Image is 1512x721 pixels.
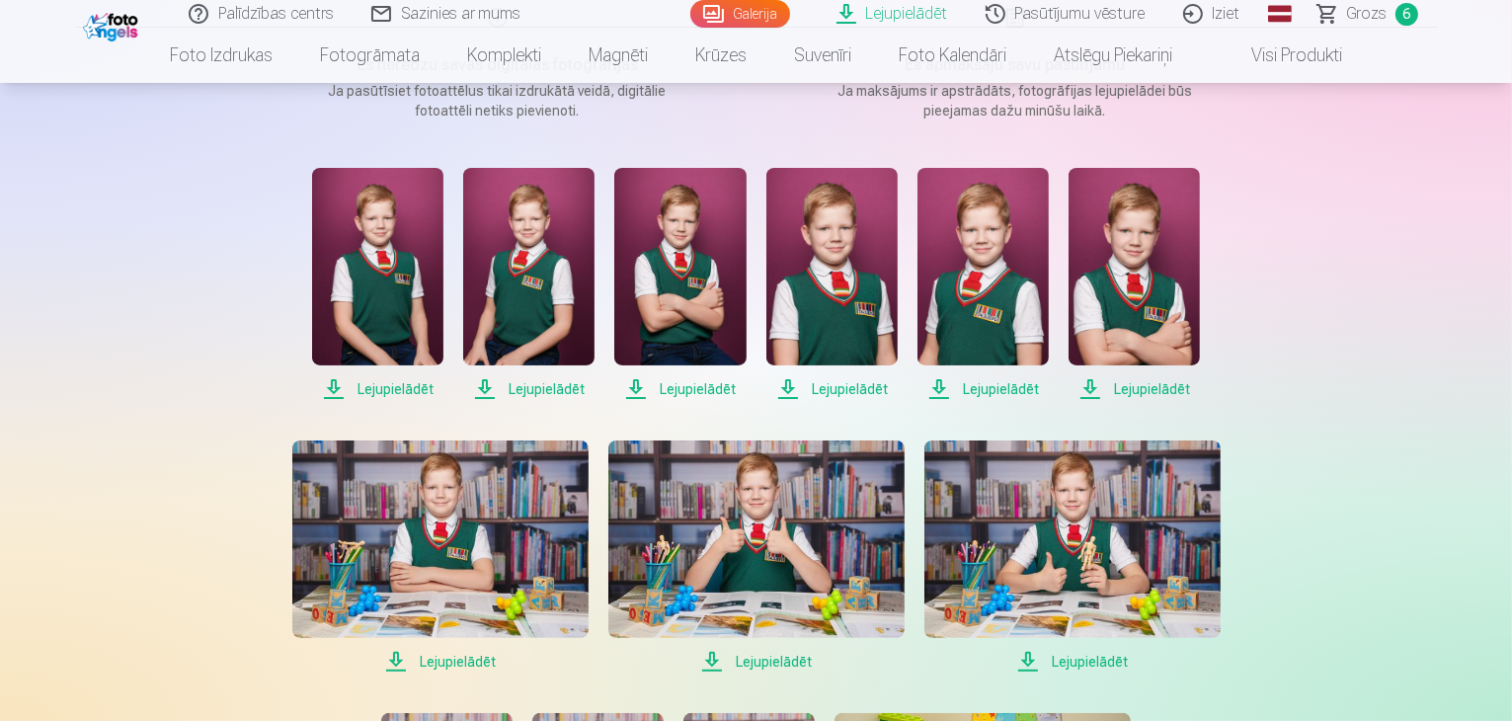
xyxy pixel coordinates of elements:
[770,28,875,83] a: Suvenīri
[312,377,443,401] span: Lejupielādēt
[672,28,770,83] a: Krūzes
[83,8,143,41] img: /fa1
[443,28,565,83] a: Komplekti
[766,377,898,401] span: Lejupielādēt
[463,377,595,401] span: Lejupielādēt
[608,441,905,674] a: Lejupielādēt
[292,441,589,674] a: Lejupielādēt
[146,28,296,83] a: Foto izdrukas
[917,377,1049,401] span: Lejupielādēt
[614,168,746,401] a: Lejupielādēt
[463,168,595,401] a: Lejupielādēt
[917,168,1049,401] a: Lejupielādēt
[565,28,672,83] a: Magnēti
[310,81,685,120] p: Ja pasūtīsiet fotoattēlus tikai izdrukātā veidā, digitālie fotoattēli netiks pievienoti.
[766,168,898,401] a: Lejupielādēt
[875,28,1030,83] a: Foto kalendāri
[1196,28,1366,83] a: Visi produkti
[296,28,443,83] a: Fotogrāmata
[1069,377,1200,401] span: Lejupielādēt
[312,168,443,401] a: Lejupielādēt
[828,81,1203,120] p: Ja maksājums ir apstrādāts, fotogrāfijas lejupielādei būs pieejamas dažu minūšu laikā.
[1069,168,1200,401] a: Lejupielādēt
[1030,28,1196,83] a: Atslēgu piekariņi
[1395,3,1418,26] span: 6
[614,377,746,401] span: Lejupielādēt
[292,650,589,674] span: Lejupielādēt
[1347,2,1388,26] span: Grozs
[924,441,1221,674] a: Lejupielādēt
[924,650,1221,674] span: Lejupielādēt
[608,650,905,674] span: Lejupielādēt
